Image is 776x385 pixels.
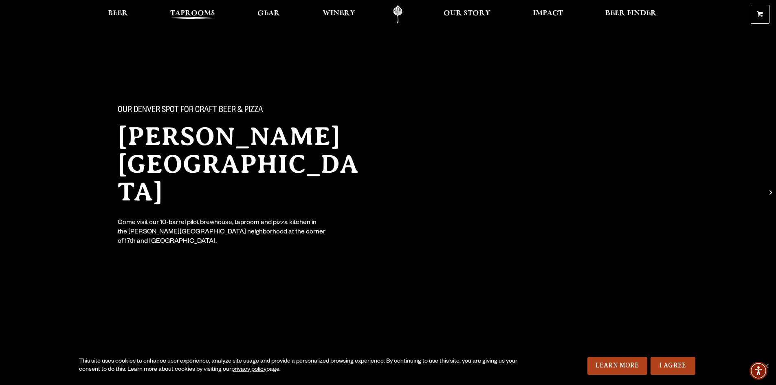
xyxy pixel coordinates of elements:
[252,5,285,24] a: Gear
[170,10,215,17] span: Taprooms
[323,10,355,17] span: Winery
[444,10,490,17] span: Our Story
[118,106,263,116] span: Our Denver spot for craft beer & pizza
[317,5,361,24] a: Winery
[750,362,767,380] div: Accessibility Menu
[118,123,372,206] h2: [PERSON_NAME][GEOGRAPHIC_DATA]
[533,10,563,17] span: Impact
[231,367,266,373] a: privacy policy
[605,10,657,17] span: Beer Finder
[79,358,520,374] div: This site uses cookies to enhance user experience, analyze site usage and provide a personalized ...
[383,5,413,24] a: Odell Home
[600,5,662,24] a: Beer Finder
[587,357,647,375] a: Learn More
[257,10,280,17] span: Gear
[528,5,568,24] a: Impact
[651,357,695,375] a: I Agree
[438,5,496,24] a: Our Story
[108,10,128,17] span: Beer
[118,219,326,247] div: Come visit our 10-barrel pilot brewhouse, taproom and pizza kitchen in the [PERSON_NAME][GEOGRAPH...
[165,5,220,24] a: Taprooms
[103,5,133,24] a: Beer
